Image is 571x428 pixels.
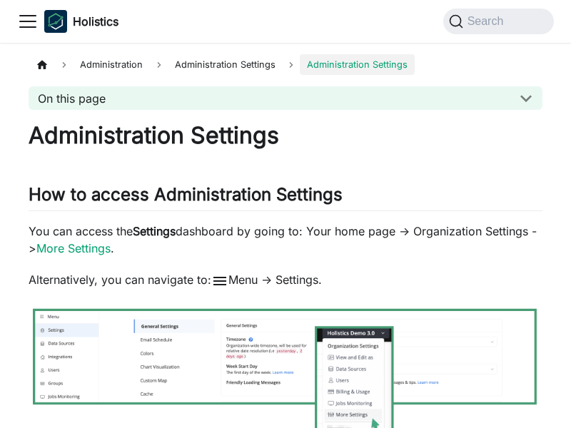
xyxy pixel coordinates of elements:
span: Administration [73,54,150,75]
b: Holistics [73,13,118,30]
p: Alternatively, you can navigate to: Menu -> Settings. [29,271,542,290]
nav: Breadcrumbs [29,54,542,75]
h1: Administration Settings [29,121,542,150]
a: HolisticsHolisticsHolistics [44,10,118,33]
img: Holistics [44,10,67,33]
a: More Settings [36,241,111,255]
span: Administration Settings [168,54,283,75]
h2: How to access Administration Settings [29,184,542,211]
button: On this page [29,86,542,110]
strong: Settings [133,224,176,238]
span: Search [463,15,512,28]
p: You can access the dashboard by going to: Your home page -> Organization Settings -> . [29,223,542,257]
span: menu [211,272,228,290]
button: Search (Command+K) [443,9,554,34]
button: Toggle navigation bar [17,11,39,32]
span: Administration Settings [300,54,415,75]
a: Home page [29,54,56,75]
